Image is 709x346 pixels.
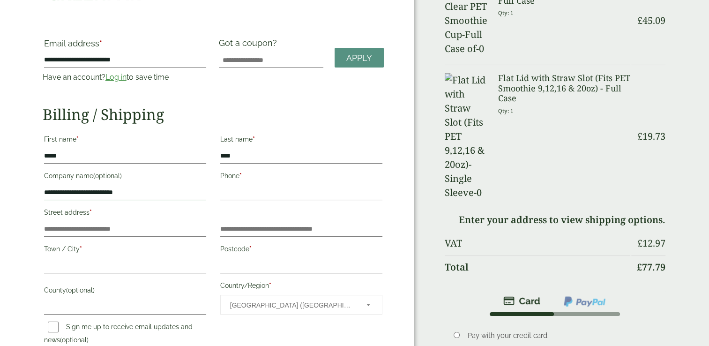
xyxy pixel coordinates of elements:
bdi: 77.79 [637,261,665,273]
span: £ [637,14,642,27]
label: Street address [44,206,206,222]
abbr: required [253,135,255,143]
label: Last name [220,133,382,149]
img: stripe.png [503,295,540,307]
abbr: required [90,209,92,216]
span: Apply [346,53,372,63]
th: VAT [445,232,631,255]
span: £ [637,261,642,273]
span: (optional) [66,286,95,294]
bdi: 19.73 [637,130,665,143]
p: Have an account? to save time [43,72,208,83]
label: Country/Region [220,279,382,295]
label: Email address [44,39,206,53]
label: Company name [44,169,206,185]
p: Pay with your credit card. [468,331,652,341]
a: Log in [105,73,127,82]
abbr: required [99,38,102,48]
label: Postcode [220,242,382,258]
label: County [44,284,206,300]
h2: Billing / Shipping [43,105,384,123]
a: Apply [335,48,384,68]
span: (optional) [60,336,89,344]
span: United Kingdom (UK) [230,295,354,315]
th: Total [445,256,631,278]
label: Town / City [44,242,206,258]
span: £ [637,130,642,143]
small: Qty: 1 [498,107,514,114]
td: Enter your address to view shipping options. [445,209,666,231]
bdi: 12.97 [637,237,665,249]
label: First name [44,133,206,149]
label: Got a coupon? [219,38,281,53]
span: (optional) [93,172,122,180]
span: £ [637,237,642,249]
small: Qty: 1 [498,9,514,16]
span: Country/Region [220,295,382,315]
abbr: required [269,282,271,289]
abbr: required [239,172,242,180]
abbr: required [76,135,79,143]
abbr: required [80,245,82,253]
img: ppcp-gateway.png [563,295,606,308]
h3: Flat Lid with Straw Slot (Fits PET Smoothie 9,12,16 & 20oz) - Full Case [498,73,630,104]
abbr: required [249,245,252,253]
label: Phone [220,169,382,185]
bdi: 45.09 [637,14,665,27]
img: Flat Lid with Straw Slot (Fits PET 9,12,16 & 20oz)-Single Sleeve-0 [445,73,487,200]
input: Sign me up to receive email updates and news(optional) [48,322,59,332]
